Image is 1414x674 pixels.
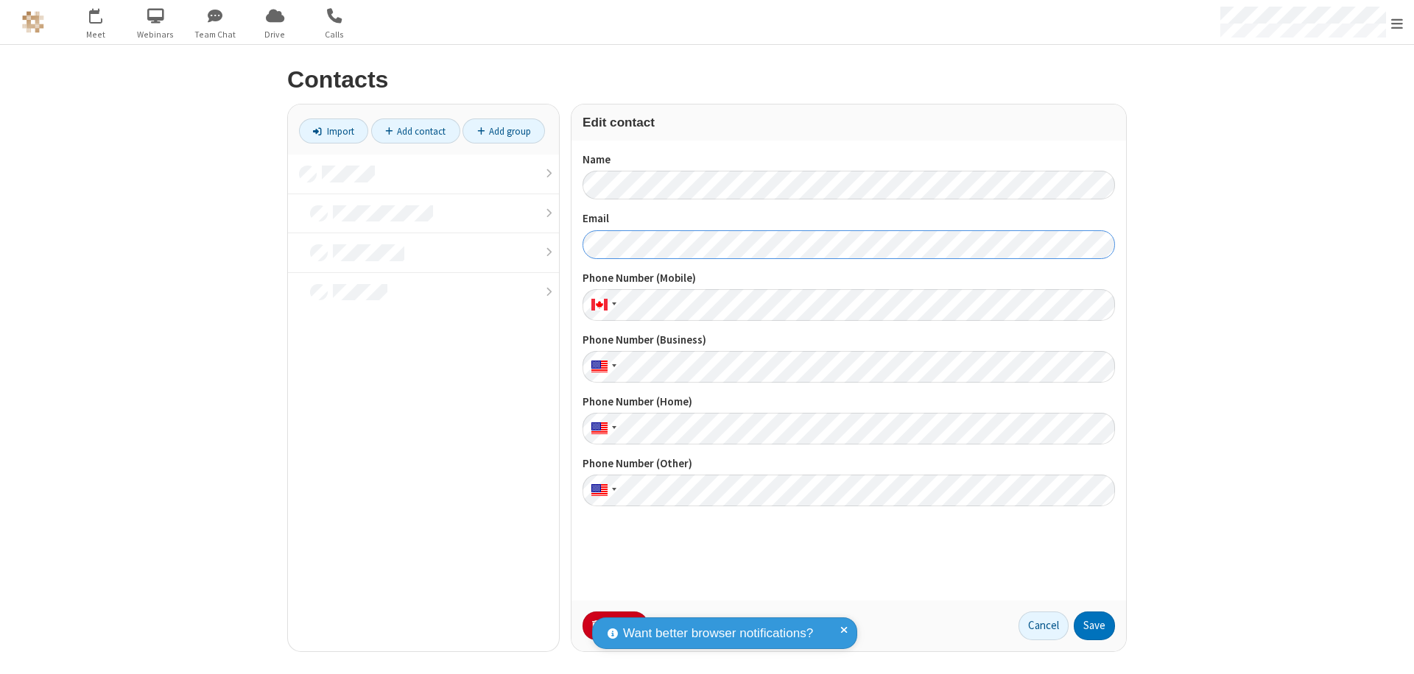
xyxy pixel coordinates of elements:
div: United States: + 1 [583,351,621,383]
label: Phone Number (Other) [583,455,1115,472]
label: Phone Number (Mobile) [583,270,1115,287]
span: Team Chat [188,28,243,41]
a: Add contact [371,118,460,143]
h3: Edit contact [583,116,1115,130]
iframe: Chat [1377,636,1403,664]
span: Want better browser notifications? [623,624,813,643]
h2: Contacts [287,67,1127,93]
label: Phone Number (Home) [583,394,1115,411]
label: Phone Number (Business) [583,332,1115,349]
button: Delete [583,611,648,641]
a: Import [299,118,368,143]
span: Webinars [128,28,183,41]
div: United States: + 1 [583,475,621,506]
button: Cancel [1019,611,1069,641]
a: Add group [462,118,545,143]
span: Meet [68,28,124,41]
span: Calls [307,28,362,41]
span: Drive [247,28,303,41]
div: United States: + 1 [583,413,621,444]
div: Canada: + 1 [583,289,621,321]
label: Name [583,152,1115,168]
button: Save [1074,611,1115,641]
label: Email [583,210,1115,227]
img: QA Selenium DO NOT DELETE OR CHANGE [22,11,44,33]
div: 1 [99,8,109,19]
